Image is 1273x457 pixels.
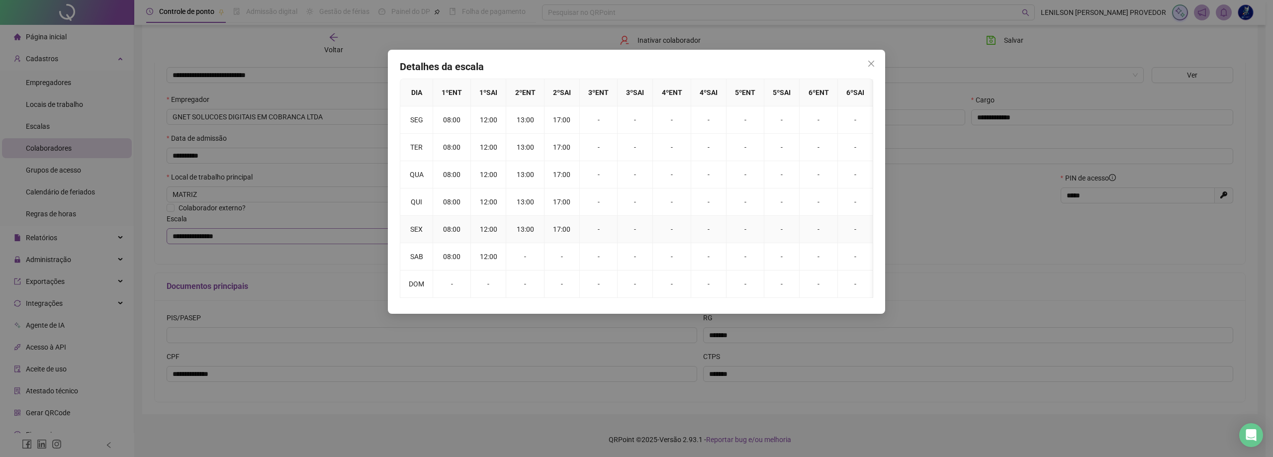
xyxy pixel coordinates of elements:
[433,134,471,161] td: 08:00
[653,188,691,216] td: -
[506,134,544,161] td: 13:00
[653,134,691,161] td: -
[618,271,653,298] td: -
[764,106,800,134] td: -
[545,161,580,188] td: 17:00
[800,161,837,188] td: -
[707,89,718,96] span: SAI
[618,161,653,188] td: -
[506,243,544,271] td: -
[653,79,691,106] th: 4 º
[400,60,873,74] h4: Detalhes da escala
[580,216,618,243] td: -
[764,188,800,216] td: -
[800,134,837,161] td: -
[400,134,433,161] td: TER
[400,216,433,243] td: SEX
[764,79,800,106] th: 5 º
[506,161,544,188] td: 13:00
[545,188,580,216] td: 17:00
[863,56,879,72] button: Close
[653,271,691,298] td: -
[764,134,800,161] td: -
[653,243,691,271] td: -
[545,271,580,298] td: -
[727,106,764,134] td: -
[580,134,618,161] td: -
[433,271,471,298] td: -
[838,134,873,161] td: -
[800,216,837,243] td: -
[618,106,653,134] td: -
[653,106,691,134] td: -
[764,161,800,188] td: -
[800,243,837,271] td: -
[618,134,653,161] td: -
[580,161,618,188] td: -
[580,271,618,298] td: -
[433,188,471,216] td: 08:00
[764,216,800,243] td: -
[433,161,471,188] td: 08:00
[838,161,873,188] td: -
[838,271,873,298] td: -
[618,216,653,243] td: -
[506,188,544,216] td: 13:00
[545,79,580,106] th: 2 º
[816,89,829,96] span: ENT
[618,79,653,106] th: 3 º
[727,134,764,161] td: -
[506,79,544,106] th: 2 º
[400,243,433,271] td: SAB
[838,79,873,106] th: 6 º
[691,243,727,271] td: -
[691,188,727,216] td: -
[522,89,536,96] span: ENT
[618,243,653,271] td: -
[691,161,727,188] td: -
[853,89,864,96] span: SAI
[400,188,433,216] td: QUI
[580,243,618,271] td: -
[727,161,764,188] td: -
[433,79,471,106] th: 1 º
[471,243,506,271] td: 12:00
[471,271,506,298] td: -
[800,271,837,298] td: -
[595,89,609,96] span: ENT
[433,216,471,243] td: 08:00
[618,188,653,216] td: -
[727,188,764,216] td: -
[486,89,497,96] span: SAI
[471,216,506,243] td: 12:00
[506,106,544,134] td: 13:00
[727,216,764,243] td: -
[669,89,682,96] span: ENT
[838,188,873,216] td: -
[691,271,727,298] td: -
[1239,423,1263,447] div: Open Intercom Messenger
[506,216,544,243] td: 13:00
[471,188,506,216] td: 12:00
[580,79,618,106] th: 3 º
[691,79,727,106] th: 4 º
[449,89,462,96] span: ENT
[867,60,875,68] span: close
[727,79,764,106] th: 5 º
[764,243,800,271] td: -
[742,89,755,96] span: ENT
[691,216,727,243] td: -
[800,188,837,216] td: -
[433,243,471,271] td: 08:00
[400,106,433,134] td: SEG
[800,79,837,106] th: 6 º
[727,271,764,298] td: -
[471,79,506,106] th: 1 º
[838,106,873,134] td: -
[764,271,800,298] td: -
[545,243,580,271] td: -
[545,216,580,243] td: 17:00
[471,106,506,134] td: 12:00
[838,216,873,243] td: -
[691,134,727,161] td: -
